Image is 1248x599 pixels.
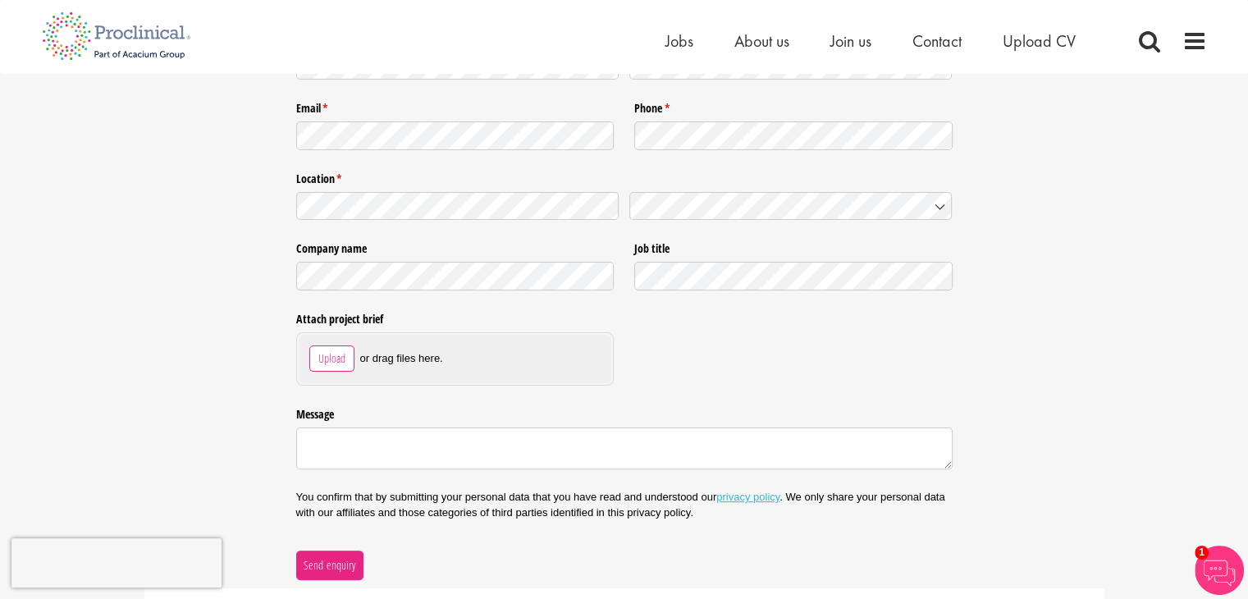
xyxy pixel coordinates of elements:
[296,401,953,423] label: Message
[665,30,693,52] a: Jobs
[296,551,363,580] button: Send enquiry
[296,95,615,117] label: Email
[912,30,962,52] a: Contact
[830,30,871,52] a: Join us
[1003,30,1076,52] a: Upload CV
[634,235,953,257] label: Job title
[296,490,953,519] p: You confirm that by submitting your personal data that you have read and understood our . We only...
[296,166,953,187] legend: Location
[303,556,356,574] span: Send enquiry
[634,95,953,117] label: Phone
[360,351,443,366] span: or drag files here.
[629,192,953,221] input: Country
[716,491,779,503] a: privacy policy
[1195,546,1244,595] img: Chatbot
[734,30,789,52] a: About us
[296,305,615,327] label: Attach project brief
[11,538,222,588] iframe: reCAPTCHA
[309,345,354,372] button: Upload
[296,235,615,257] label: Company name
[296,192,619,221] input: State / Province / Region
[318,350,346,368] span: Upload
[1195,546,1209,560] span: 1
